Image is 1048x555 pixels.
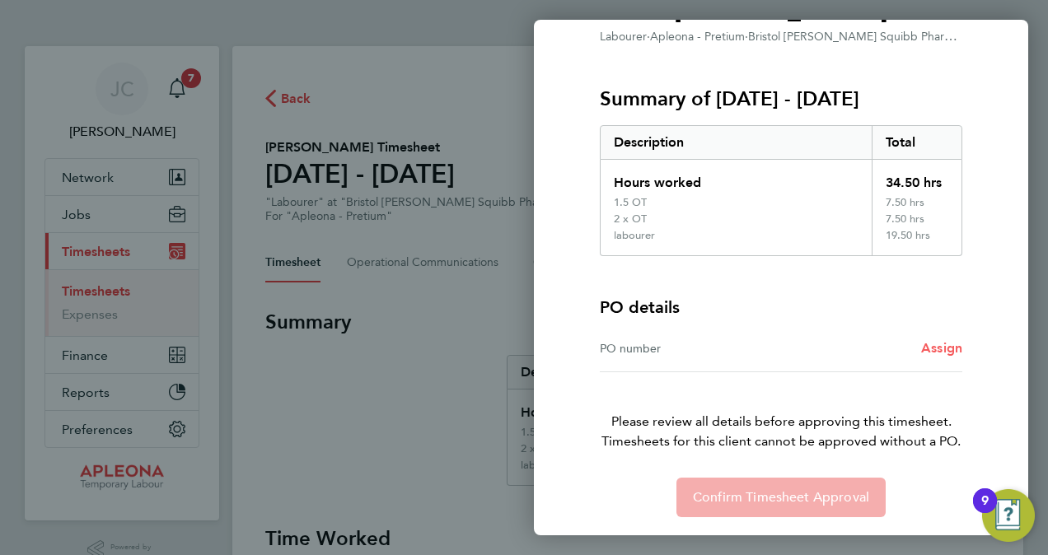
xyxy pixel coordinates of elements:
a: Assign [921,338,962,358]
div: 19.50 hrs [872,229,962,255]
span: Timesheets for this client cannot be approved without a PO. [580,431,982,451]
div: Description [601,126,872,159]
div: 9 [981,501,989,522]
div: 2 x OT [614,212,647,226]
div: Summary of 20 - 26 Sep 2025 [600,125,962,256]
div: 7.50 hrs [872,196,962,212]
div: 1.5 OT [614,196,647,209]
div: 7.50 hrs [872,212,962,229]
button: Open Resource Center, 9 new notifications [982,489,1035,542]
div: Total [872,126,962,159]
h4: PO details [600,296,680,319]
span: · [745,30,748,44]
span: Labourer [600,30,647,44]
h3: Summary of [DATE] - [DATE] [600,86,962,112]
div: 34.50 hrs [872,160,962,196]
div: PO number [600,338,781,358]
span: Assign [921,340,962,356]
div: labourer [614,229,655,242]
div: Hours worked [601,160,872,196]
span: · [647,30,650,44]
span: Apleona - Pretium [650,30,745,44]
p: Please review all details before approving this timesheet. [580,372,982,451]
